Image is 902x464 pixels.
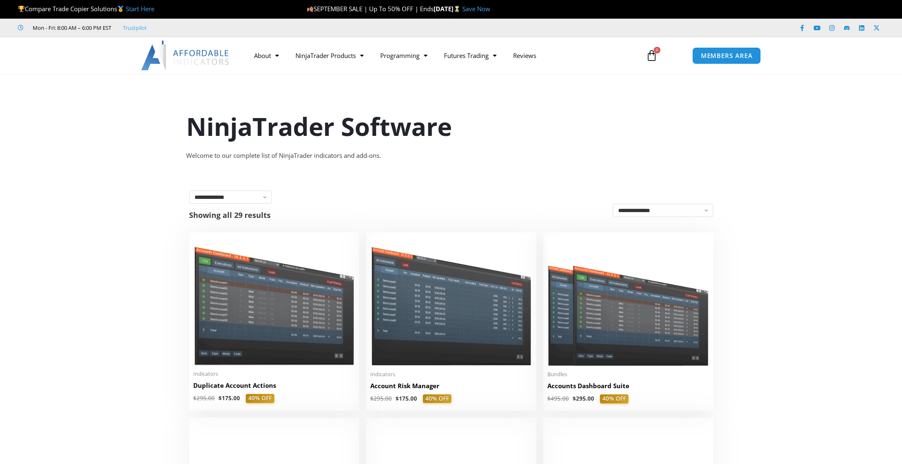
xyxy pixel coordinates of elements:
span: Indicators [370,371,532,378]
img: 🍂 [307,6,313,12]
nav: Menu [246,46,636,65]
a: Save Now [462,5,490,13]
span: Indicators [193,370,355,377]
a: Start Here [126,5,154,13]
img: ⌛ [454,6,460,12]
span: Mon - Fri: 8:00 AM – 6:00 PM EST [31,23,111,33]
bdi: 495.00 [547,395,569,402]
bdi: 175.00 [218,394,240,402]
a: 0 [633,43,670,68]
span: 40% OFF [246,394,274,403]
img: 🥇 [118,6,124,12]
span: $ [193,394,197,402]
strong: [DATE] [434,5,462,13]
span: $ [573,395,576,402]
h2: Account Risk Manager [370,382,532,390]
h2: Accounts Dashboard Suite [547,382,709,390]
h2: Duplicate Account Actions [193,381,355,390]
a: Trustpilot [123,23,147,33]
span: Compare Trade Copier Solutions [18,5,154,13]
h1: NinjaTrader Software [186,109,716,144]
span: Bundles [547,371,709,378]
span: $ [370,395,374,402]
span: $ [218,394,222,402]
img: LogoAI [141,41,230,70]
span: MEMBERS AREA [701,53,753,59]
bdi: 295.00 [193,394,215,402]
a: NinjaTrader Products [287,46,372,65]
bdi: 295.00 [370,395,392,402]
img: Duplicate Account Actions [193,237,355,365]
a: Account Risk Manager [370,382,532,394]
bdi: 175.00 [396,395,417,402]
span: $ [396,395,399,402]
a: Accounts Dashboard Suite [547,382,709,394]
bdi: 295.00 [573,395,594,402]
span: 0 [654,47,660,53]
img: 🏆 [18,6,24,12]
a: Duplicate Account Actions [193,381,355,394]
img: Account Risk Manager [370,237,532,365]
a: MEMBERS AREA [692,47,761,64]
span: 40% OFF [423,394,451,404]
select: Shop order [613,204,713,217]
a: About [246,46,287,65]
span: SEPTEMBER SALE | Up To 50% OFF | Ends [307,5,434,13]
span: $ [547,395,551,402]
div: Welcome to our complete list of NinjaTrader indicators and add-ons. [186,150,716,162]
span: 40% OFF [600,394,629,404]
a: Programming [372,46,436,65]
a: Reviews [505,46,545,65]
img: Accounts Dashboard Suite [547,237,709,366]
a: Futures Trading [436,46,505,65]
p: Showing all 29 results [189,211,271,219]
